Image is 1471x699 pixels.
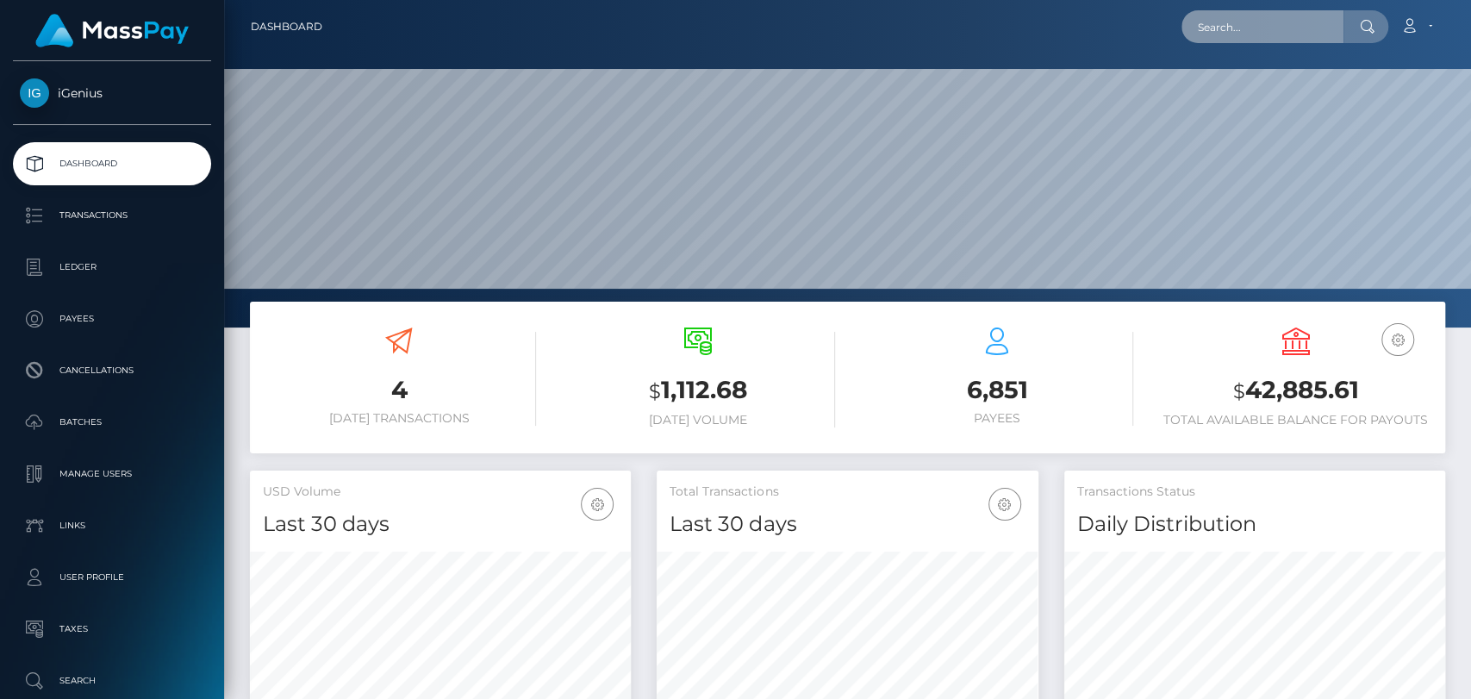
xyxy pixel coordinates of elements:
p: Ledger [20,254,204,280]
p: Taxes [20,616,204,642]
p: Manage Users [20,461,204,487]
a: Manage Users [13,452,211,496]
h6: Total Available Balance for Payouts [1159,413,1432,428]
h6: Payees [861,411,1134,426]
small: $ [1233,379,1245,403]
span: iGenius [13,85,211,101]
h3: 4 [263,373,536,407]
h3: 1,112.68 [562,373,835,409]
h3: 42,885.61 [1159,373,1432,409]
h5: Transactions Status [1077,484,1432,501]
img: MassPay Logo [35,14,189,47]
small: $ [649,379,661,403]
img: iGenius [20,78,49,108]
p: Transactions [20,203,204,228]
h6: [DATE] Transactions [263,411,536,426]
p: Links [20,513,204,539]
p: Batches [20,409,204,435]
h4: Last 30 days [670,509,1025,540]
p: Search [20,668,204,694]
h4: Last 30 days [263,509,618,540]
a: Links [13,504,211,547]
a: Ledger [13,246,211,289]
p: Cancellations [20,358,204,384]
a: Payees [13,297,211,340]
h4: Daily Distribution [1077,509,1432,540]
a: Transactions [13,194,211,237]
h5: USD Volume [263,484,618,501]
a: Dashboard [13,142,211,185]
h5: Total Transactions [670,484,1025,501]
a: Dashboard [251,9,322,45]
a: Batches [13,401,211,444]
p: Dashboard [20,151,204,177]
h6: [DATE] Volume [562,413,835,428]
a: Cancellations [13,349,211,392]
input: Search... [1181,10,1343,43]
p: Payees [20,306,204,332]
a: User Profile [13,556,211,599]
h3: 6,851 [861,373,1134,407]
p: User Profile [20,565,204,590]
a: Taxes [13,608,211,651]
